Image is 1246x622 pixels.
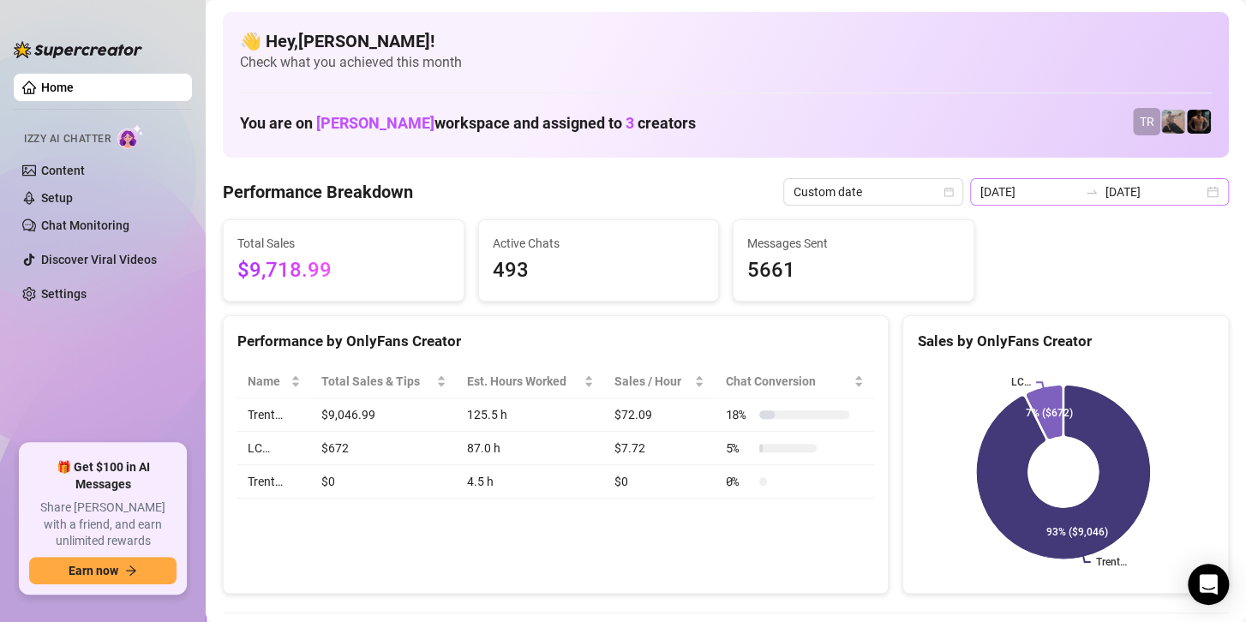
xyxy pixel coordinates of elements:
[29,557,177,584] button: Earn nowarrow-right
[794,179,953,205] span: Custom date
[29,459,177,493] span: 🎁 Get $100 in AI Messages
[316,114,434,132] span: [PERSON_NAME]
[69,564,118,577] span: Earn now
[311,465,457,499] td: $0
[240,53,1212,72] span: Check what you achieved this month
[1096,556,1127,568] text: Trent…
[467,372,580,391] div: Est. Hours Worked
[457,465,604,499] td: 4.5 h
[747,254,960,287] span: 5661
[493,254,705,287] span: 493
[493,234,705,253] span: Active Chats
[41,287,87,301] a: Settings
[41,164,85,177] a: Content
[747,234,960,253] span: Messages Sent
[1105,182,1203,201] input: End date
[240,29,1212,53] h4: 👋 Hey, [PERSON_NAME] !
[311,432,457,465] td: $672
[24,131,111,147] span: Izzy AI Chatter
[237,254,450,287] span: $9,718.99
[41,81,74,94] a: Home
[1085,185,1099,199] span: to
[237,432,311,465] td: LC…
[321,372,433,391] span: Total Sales & Tips
[237,330,874,353] div: Performance by OnlyFans Creator
[14,41,142,58] img: logo-BBDzfeDw.svg
[41,218,129,232] a: Chat Monitoring
[917,330,1214,353] div: Sales by OnlyFans Creator
[614,372,692,391] span: Sales / Hour
[237,398,311,432] td: Trent…
[237,465,311,499] td: Trent…
[457,398,604,432] td: 125.5 h
[604,365,716,398] th: Sales / Hour
[29,499,177,550] span: Share [PERSON_NAME] with a friend, and earn unlimited rewards
[725,472,752,491] span: 0 %
[725,439,752,458] span: 5 %
[1085,185,1099,199] span: swap-right
[725,372,850,391] span: Chat Conversion
[240,114,696,133] h1: You are on workspace and assigned to creators
[117,124,144,149] img: AI Chatter
[1011,376,1031,388] text: LC…
[1188,564,1229,605] div: Open Intercom Messenger
[41,253,157,266] a: Discover Viral Videos
[626,114,634,132] span: 3
[41,191,73,205] a: Setup
[1187,110,1211,134] img: Trent
[980,182,1078,201] input: Start date
[1140,112,1154,131] span: TR
[237,365,311,398] th: Name
[943,187,954,197] span: calendar
[715,365,874,398] th: Chat Conversion
[237,234,450,253] span: Total Sales
[457,432,604,465] td: 87.0 h
[311,365,457,398] th: Total Sales & Tips
[223,180,413,204] h4: Performance Breakdown
[604,432,716,465] td: $7.72
[604,398,716,432] td: $72.09
[604,465,716,499] td: $0
[1161,110,1185,134] img: LC
[311,398,457,432] td: $9,046.99
[725,405,752,424] span: 18 %
[248,372,287,391] span: Name
[125,565,137,577] span: arrow-right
